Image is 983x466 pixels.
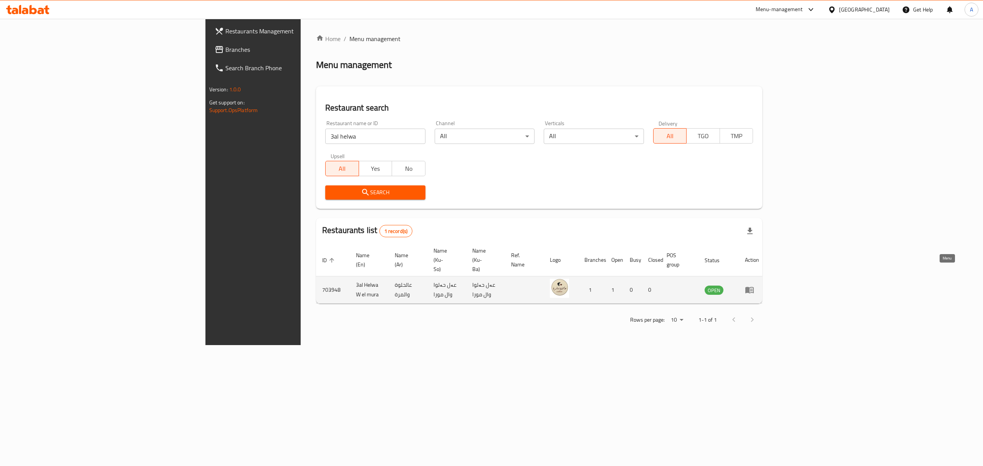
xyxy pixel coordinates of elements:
[325,185,425,200] button: Search
[686,128,720,144] button: TGO
[379,225,413,237] div: Total records count
[209,59,370,77] a: Search Branch Phone
[723,131,750,142] span: TMP
[331,188,419,197] span: Search
[331,153,345,159] label: Upsell
[544,244,578,276] th: Logo
[209,40,370,59] a: Branches
[970,5,973,14] span: A
[642,276,660,304] td: 0
[690,131,717,142] span: TGO
[741,222,759,240] div: Export file
[209,97,245,107] span: Get support on:
[395,251,418,269] span: Name (Ar)
[325,102,753,114] h2: Restaurant search
[624,244,642,276] th: Busy
[668,314,686,326] div: Rows per page:
[225,45,364,54] span: Branches
[605,276,624,304] td: 1
[316,244,765,304] table: enhanced table
[329,163,356,174] span: All
[705,286,723,295] span: OPEN
[578,276,605,304] td: 1
[667,251,689,269] span: POS group
[380,228,412,235] span: 1 record(s)
[359,161,392,176] button: Yes
[322,225,412,237] h2: Restaurants list
[756,5,803,14] div: Menu-management
[316,34,762,43] nav: breadcrumb
[325,129,425,144] input: Search for restaurant name or ID..
[720,128,753,144] button: TMP
[624,276,642,304] td: 0
[698,315,717,325] p: 1-1 of 1
[839,5,890,14] div: [GEOGRAPHIC_DATA]
[578,244,605,276] th: Branches
[322,256,337,265] span: ID
[705,256,730,265] span: Status
[225,26,364,36] span: Restaurants Management
[392,161,425,176] button: No
[427,276,466,304] td: عەل حەلوا وال مورا
[657,131,684,142] span: All
[209,84,228,94] span: Version:
[544,129,644,144] div: All
[434,246,457,274] span: Name (Ku-So)
[739,244,765,276] th: Action
[642,244,660,276] th: Closed
[659,121,678,126] label: Delivery
[435,129,535,144] div: All
[630,315,665,325] p: Rows per page:
[325,161,359,176] button: All
[466,276,505,304] td: عەل حەلوا وال مورا
[362,163,389,174] span: Yes
[472,246,496,274] span: Name (Ku-Ba)
[653,128,687,144] button: All
[395,163,422,174] span: No
[550,279,569,298] img: 3al Helwa W el mura
[389,276,427,304] td: عالحلوة والمرة
[209,105,258,115] a: Support.OpsPlatform
[605,244,624,276] th: Open
[225,63,364,73] span: Search Branch Phone
[229,84,241,94] span: 1.0.0
[356,251,379,269] span: Name (En)
[349,34,400,43] span: Menu management
[209,22,370,40] a: Restaurants Management
[511,251,535,269] span: Ref. Name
